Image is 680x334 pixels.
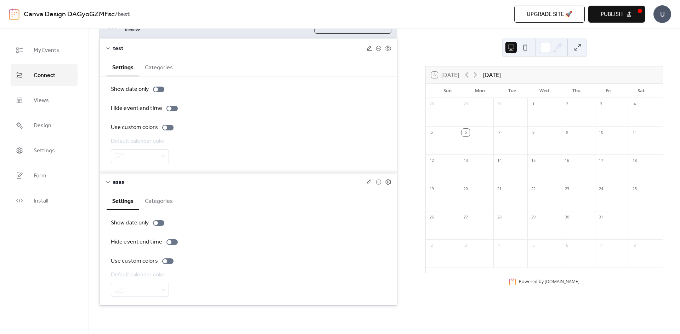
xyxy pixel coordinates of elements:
[495,185,503,193] div: 21
[462,157,470,165] div: 13
[11,39,78,61] a: My Events
[464,84,496,98] div: Mon
[631,100,639,108] div: 4
[529,129,537,136] div: 8
[11,115,78,136] a: Design
[597,157,605,165] div: 17
[495,213,503,221] div: 28
[118,8,130,21] b: test
[529,100,537,108] div: 1
[514,6,585,23] button: Upgrade site 🚀
[631,185,639,193] div: 25
[428,157,436,165] div: 12
[34,145,55,156] span: Settings
[139,192,178,209] button: Categories
[588,6,645,23] button: Publish
[462,242,470,250] div: 3
[9,8,19,20] img: logo
[34,170,46,181] span: Form
[601,10,623,19] span: Publish
[115,8,118,21] b: /
[428,100,436,108] div: 28
[529,213,537,221] div: 29
[529,185,537,193] div: 22
[528,84,560,98] div: Wed
[125,27,140,33] span: Remove
[113,45,367,53] span: test
[625,84,657,98] div: Sat
[139,58,178,76] button: Categories
[34,120,51,131] span: Design
[34,195,48,206] span: Install
[111,123,158,132] div: Use custom colors
[563,242,571,250] div: 6
[24,8,115,21] a: Canva Design DAGyoGZMFsc
[529,242,537,250] div: 5
[560,84,593,98] div: Thu
[593,84,625,98] div: Fri
[597,242,605,250] div: 7
[11,165,78,186] a: Form
[11,140,78,161] a: Settings
[11,64,78,86] a: Connect
[428,129,436,136] div: 5
[631,157,639,165] div: 18
[495,157,503,165] div: 14
[34,70,55,81] span: Connect
[496,84,528,98] div: Tue
[529,157,537,165] div: 15
[107,58,139,76] button: Settings
[563,185,571,193] div: 23
[431,84,464,98] div: Sun
[428,185,436,193] div: 19
[462,100,470,108] div: 29
[597,100,605,108] div: 3
[653,5,671,23] div: U
[597,129,605,136] div: 10
[563,129,571,136] div: 9
[563,213,571,221] div: 30
[11,190,78,211] a: Install
[111,104,162,113] div: Hide event end time
[111,271,168,279] div: Default calendar color
[483,71,501,79] div: [DATE]
[545,279,579,285] a: [DOMAIN_NAME]
[495,129,503,136] div: 7
[34,95,49,106] span: Views
[428,213,436,221] div: 26
[111,137,168,146] div: Default calendar color
[111,257,158,265] div: Use custom colors
[631,213,639,221] div: 1
[495,100,503,108] div: 30
[462,213,470,221] div: 27
[527,10,572,19] span: Upgrade site 🚀
[428,242,436,250] div: 2
[111,219,149,227] div: Show date only
[563,157,571,165] div: 16
[495,242,503,250] div: 4
[631,242,639,250] div: 8
[597,185,605,193] div: 24
[462,185,470,193] div: 20
[337,21,379,30] span: Add iCalendar
[631,129,639,136] div: 11
[111,238,162,246] div: Hide event end time
[11,89,78,111] a: Views
[111,85,149,94] div: Show date only
[34,45,59,56] span: My Events
[107,192,139,210] button: Settings
[519,279,579,285] div: Powered by
[113,178,367,187] span: asas
[462,129,470,136] div: 6
[563,100,571,108] div: 2
[597,213,605,221] div: 31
